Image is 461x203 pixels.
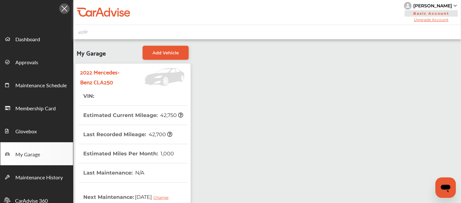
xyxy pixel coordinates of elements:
[159,112,183,118] span: 42,750
[78,28,88,36] img: placeholder_car.fcab19be.svg
[15,59,38,67] span: Approvals
[15,82,67,90] span: Maintenance Schedule
[15,151,40,159] span: My Garage
[0,119,73,142] a: Glovebox
[153,195,172,200] div: Change
[404,2,412,10] img: knH8PDtVvWoAbQRylUukY18CTiRevjo20fAtgn5MLBQj4uumYvk2MzTtcAIzfGAtb1XOLVMAvhLuqoNAbL4reqehy0jehNKdM...
[134,170,144,176] span: N/A
[15,105,56,113] span: Membership Card
[83,87,95,105] th: VIN :
[0,50,73,73] a: Approvals
[404,17,458,22] span: Upgrade Account
[160,151,174,157] span: 1,000
[0,165,73,188] a: Maintenance History
[0,96,73,119] a: Membership Card
[15,174,63,182] span: Maintenance History
[405,10,458,17] span: Basic Account
[152,50,179,55] span: Add Vehicle
[59,4,70,14] img: Icon.5fd9dcc7.svg
[83,125,172,144] th: Last Recorded Mileage :
[77,46,106,60] span: My Garage
[454,5,457,7] img: sCxJUJ+qAmfqhQGDUl18vwLg4ZYJ6CxN7XmbOMBAAAAAElFTkSuQmCC
[413,3,452,9] div: [PERSON_NAME]
[83,144,174,163] th: Estimated Miles Per Month :
[0,73,73,96] a: Maintenance Schedule
[435,177,456,198] iframe: Button to launch messaging window
[83,106,183,125] th: Estimated Current Mileage :
[124,68,187,86] img: Vehicle
[143,46,189,60] a: Add Vehicle
[15,128,37,136] span: Glovebox
[0,27,73,50] a: Dashboard
[148,131,172,137] span: 42,700
[80,67,124,87] strong: 2022 Mercedes-Benz CLA250
[15,35,40,44] span: Dashboard
[83,163,144,182] th: Last Maintenance :
[0,142,73,165] a: My Garage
